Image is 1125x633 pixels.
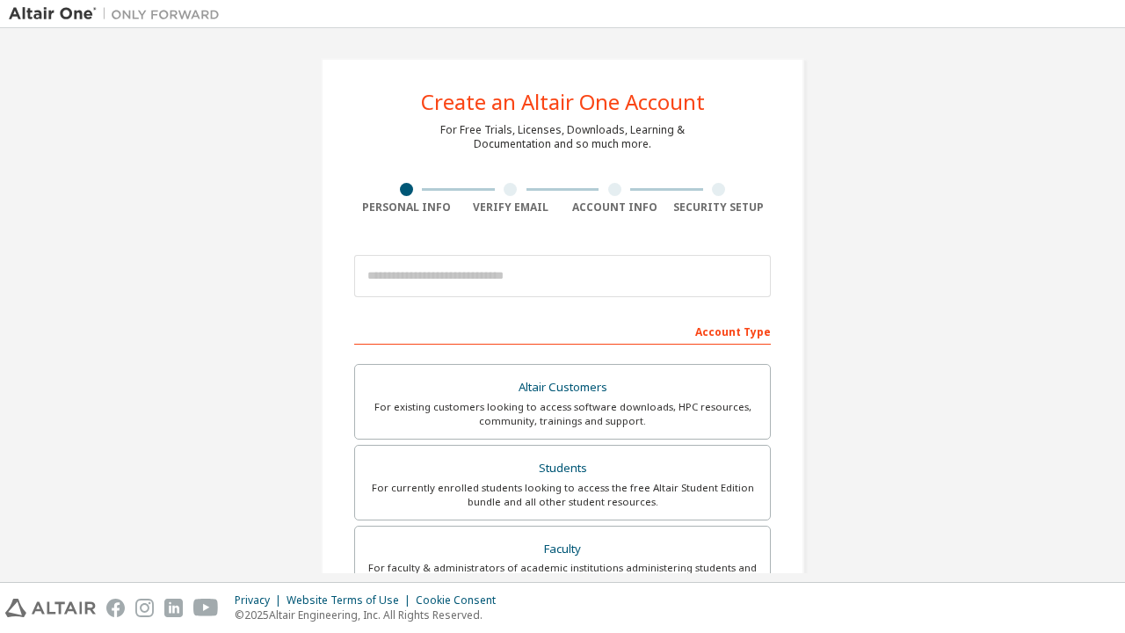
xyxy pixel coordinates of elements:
p: © 2025 Altair Engineering, Inc. All Rights Reserved. [235,608,506,622]
img: facebook.svg [106,599,125,617]
div: Cookie Consent [416,593,506,608]
div: For existing customers looking to access software downloads, HPC resources, community, trainings ... [366,400,759,428]
div: Account Info [562,200,667,215]
div: For Free Trials, Licenses, Downloads, Learning & Documentation and so much more. [440,123,685,151]
img: youtube.svg [193,599,219,617]
div: Students [366,456,759,481]
img: linkedin.svg [164,599,183,617]
div: Verify Email [459,200,563,215]
img: altair_logo.svg [5,599,96,617]
div: Account Type [354,316,771,345]
img: Altair One [9,5,229,23]
div: Website Terms of Use [287,593,416,608]
div: Faculty [366,537,759,562]
div: Altair Customers [366,375,759,400]
div: For currently enrolled students looking to access the free Altair Student Edition bundle and all ... [366,481,759,509]
div: For faculty & administrators of academic institutions administering students and accessing softwa... [366,561,759,589]
div: Security Setup [667,200,772,215]
div: Create an Altair One Account [421,91,705,113]
div: Personal Info [354,200,459,215]
div: Privacy [235,593,287,608]
img: instagram.svg [135,599,154,617]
